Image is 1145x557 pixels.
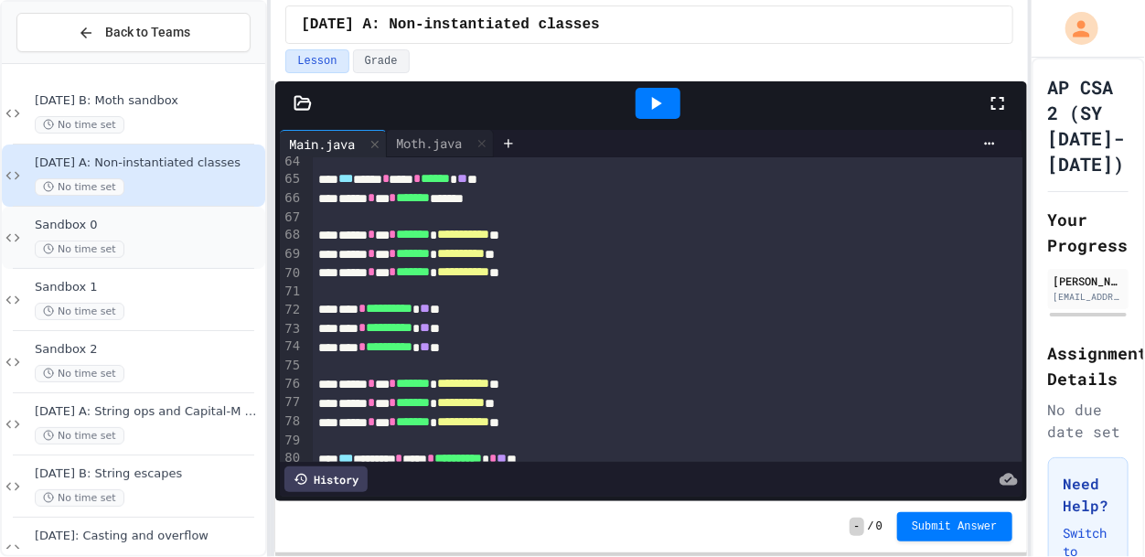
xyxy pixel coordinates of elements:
div: 66 [280,189,303,209]
div: 76 [280,376,303,395]
span: No time set [35,489,124,507]
button: Submit Answer [897,512,1012,541]
h3: Need Help? [1064,473,1113,517]
div: 72 [280,301,303,320]
div: [PERSON_NAME] [1054,273,1123,289]
div: 77 [280,394,303,413]
span: No time set [35,116,124,134]
div: 68 [280,226,303,245]
span: / [868,520,874,534]
div: 70 [280,264,303,284]
div: Moth.java [387,130,494,157]
span: [DATE] A: Non-instantiated classes [35,155,262,171]
span: 0 [876,520,883,534]
span: Sandbox 2 [35,342,262,358]
span: No time set [35,178,124,196]
span: No time set [35,427,124,445]
div: Moth.java [387,134,471,153]
div: [EMAIL_ADDRESS][DOMAIN_NAME] [1054,290,1123,304]
div: 65 [280,170,303,189]
div: 75 [280,358,303,376]
div: No due date set [1048,399,1129,443]
div: 79 [280,433,303,451]
div: 71 [280,283,303,301]
div: Main.java [280,134,364,154]
span: No time set [35,241,124,258]
span: Sandbox 0 [35,218,262,233]
div: Main.java [280,130,387,157]
div: 67 [280,209,303,227]
button: Grade [353,49,410,73]
button: Back to Teams [16,13,251,52]
span: No time set [35,303,124,320]
span: Back to Teams [105,23,190,42]
span: [DATE] B: String escapes [35,466,262,482]
div: History [284,466,368,492]
div: 69 [280,245,303,264]
span: Submit Answer [912,520,998,534]
span: No time set [35,365,124,382]
div: 73 [280,320,303,339]
div: 64 [280,153,303,171]
span: Sandbox 1 [35,280,262,295]
h1: AP CSA 2 (SY [DATE]-[DATE]) [1048,74,1129,177]
span: [DATE]: Casting and overflow [35,529,262,544]
div: 80 [280,450,303,469]
span: [DATE] A: String ops and Capital-M Math [35,404,262,420]
span: 26 Sep A: Non-instantiated classes [301,14,599,36]
div: 78 [280,413,303,433]
span: [DATE] B: Moth sandbox [35,93,262,109]
h2: Assignment Details [1048,340,1129,391]
span: - [850,518,863,536]
h2: Your Progress [1048,207,1129,258]
button: Lesson [285,49,348,73]
div: 74 [280,338,303,358]
div: My Account [1046,7,1103,49]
